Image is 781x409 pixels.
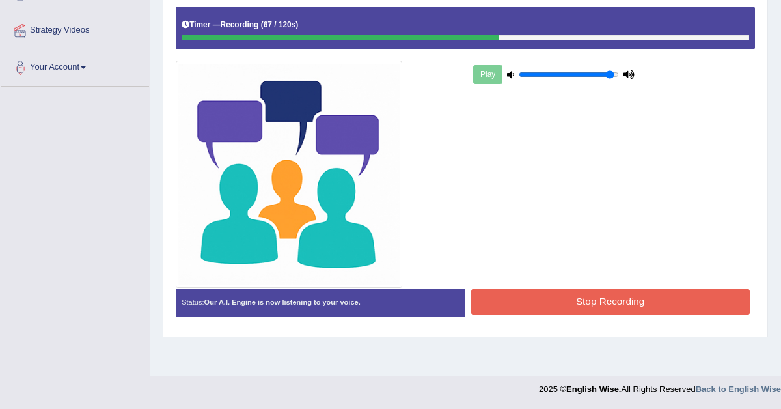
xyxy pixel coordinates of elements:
b: Recording [221,20,259,29]
b: 67 / 120s [264,20,296,29]
strong: English Wise. [566,384,621,394]
b: ( [261,20,264,29]
b: ) [295,20,298,29]
a: Back to English Wise [696,384,781,394]
h5: Timer — [182,21,298,29]
a: Strategy Videos [1,12,149,45]
div: 2025 © All Rights Reserved [539,376,781,395]
button: Stop Recording [471,289,750,315]
a: Your Account [1,49,149,82]
strong: Our A.I. Engine is now listening to your voice. [204,298,361,306]
div: Status: [176,289,465,317]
